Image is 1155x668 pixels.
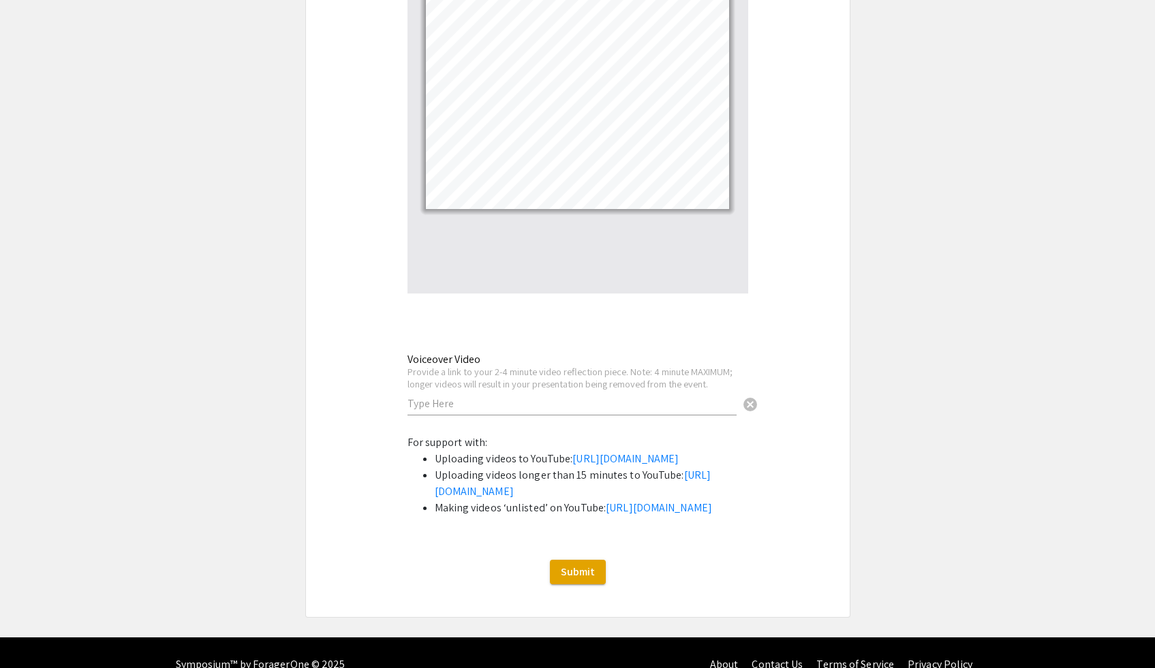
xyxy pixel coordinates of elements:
[454,184,474,186] a: https://www.nature.com/articles/nrneurol.2009.175
[742,396,758,413] span: cancel
[435,500,748,516] li: Making videos ‘unlisted’ on YouTube:
[550,560,606,584] button: Submit
[407,366,737,389] div: Provide a link to your 2-4 minute video reflection piece. Note: 4 minute MAXIMUM; longer videos w...
[407,396,737,411] input: Type Here
[737,390,764,417] button: Clear
[435,467,748,500] li: Uploading videos longer than 15 minutes to YouTube:
[407,352,480,366] mat-label: Voiceover Video
[606,500,712,515] a: [URL][DOMAIN_NAME]
[572,451,679,466] a: [URL][DOMAIN_NAME]
[407,435,488,449] span: For support with:
[561,564,595,579] span: Submit
[10,607,58,658] iframe: Chat
[435,451,748,467] li: Uploading videos to YouTube:
[647,201,668,204] a: mailto:spavulu1@jh.edu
